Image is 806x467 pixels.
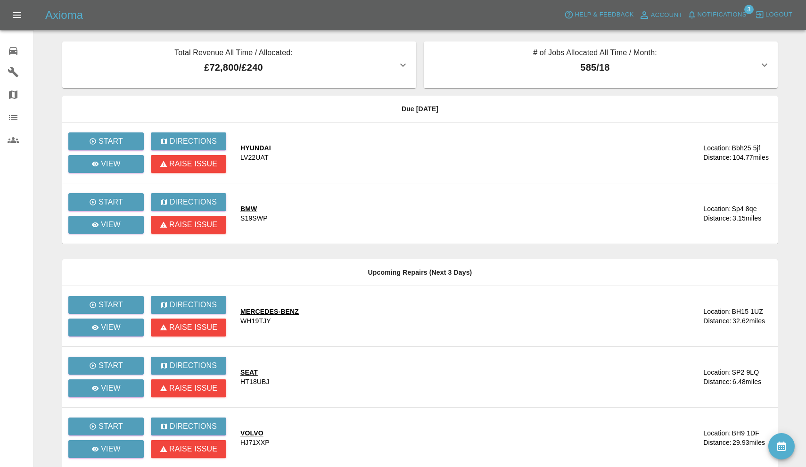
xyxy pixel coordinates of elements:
[45,8,83,23] h5: Axioma
[575,9,633,20] span: Help & Feedback
[99,197,123,208] p: Start
[170,299,217,311] p: Directions
[732,428,759,438] div: BH9 1DF
[62,96,778,123] th: Due [DATE]
[99,360,123,371] p: Start
[170,197,217,208] p: Directions
[240,153,269,162] div: LV22UAT
[151,440,226,458] button: Raise issue
[685,8,749,22] button: Notifications
[732,213,770,223] div: 3.15 miles
[101,219,121,230] p: View
[703,143,731,153] div: Location:
[99,299,123,311] p: Start
[240,368,270,377] div: SEAT
[698,9,747,20] span: Notifications
[151,319,226,336] button: Raise issue
[70,60,397,74] p: £72,800 / £240
[62,259,778,286] th: Upcoming Repairs (Next 3 Days)
[662,368,770,386] a: Location:SP2 9LQDistance:6.48miles
[101,322,121,333] p: View
[68,216,144,234] a: View
[151,357,226,375] button: Directions
[68,132,144,150] button: Start
[240,143,655,162] a: HYUNDAILV22UAT
[99,421,123,432] p: Start
[240,377,270,386] div: HT18UBJ
[240,204,655,223] a: BMWS19SWP
[240,307,655,326] a: MERCEDES-BENZWH19TJY
[768,433,795,459] button: availability
[703,213,732,223] div: Distance:
[703,368,731,377] div: Location:
[240,307,299,316] div: MERCEDES-BENZ
[703,316,732,326] div: Distance:
[732,143,760,153] div: Bbh25 5jf
[151,296,226,314] button: Directions
[101,158,121,170] p: View
[703,428,731,438] div: Location:
[68,319,144,336] a: View
[151,216,226,234] button: Raise issue
[240,368,655,386] a: SEATHT18UBJ
[68,418,144,435] button: Start
[151,193,226,211] button: Directions
[703,153,732,162] div: Distance:
[68,193,144,211] button: Start
[732,204,757,213] div: Sp4 8qe
[170,136,217,147] p: Directions
[99,136,123,147] p: Start
[662,143,770,162] a: Location:Bbh25 5jfDistance:104.77miles
[732,368,759,377] div: SP2 9LQ
[703,307,731,316] div: Location:
[101,383,121,394] p: View
[151,418,226,435] button: Directions
[732,307,763,316] div: BH15 1UZ
[170,360,217,371] p: Directions
[240,143,271,153] div: HYUNDAI
[169,383,217,394] p: Raise issue
[169,443,217,455] p: Raise issue
[170,421,217,432] p: Directions
[424,41,778,88] button: # of Jobs Allocated All Time / Month:585/18
[662,307,770,326] a: Location:BH15 1UZDistance:32.62miles
[662,428,770,447] a: Location:BH9 1DFDistance:29.93miles
[732,438,770,447] div: 29.93 miles
[753,8,795,22] button: Logout
[68,440,144,458] a: View
[169,219,217,230] p: Raise issue
[240,204,268,213] div: BMW
[6,4,28,26] button: Open drawer
[151,155,226,173] button: Raise issue
[70,47,397,60] p: Total Revenue All Time / Allocated:
[240,213,268,223] div: S19SWP
[636,8,685,23] a: Account
[240,428,270,438] div: VOLVO
[68,155,144,173] a: View
[169,322,217,333] p: Raise issue
[765,9,792,20] span: Logout
[62,41,416,88] button: Total Revenue All Time / Allocated:£72,800/£240
[68,379,144,397] a: View
[732,153,770,162] div: 104.77 miles
[68,296,144,314] button: Start
[68,357,144,375] button: Start
[240,428,655,447] a: VOLVOHJ71XXP
[240,316,271,326] div: WH19TJY
[732,377,770,386] div: 6.48 miles
[240,438,270,447] div: HJ71XXP
[151,132,226,150] button: Directions
[732,316,770,326] div: 32.62 miles
[703,204,731,213] div: Location:
[169,158,217,170] p: Raise issue
[703,377,732,386] div: Distance:
[703,438,732,447] div: Distance:
[431,60,759,74] p: 585 / 18
[744,5,754,14] span: 3
[151,379,226,397] button: Raise issue
[431,47,759,60] p: # of Jobs Allocated All Time / Month:
[651,10,683,21] span: Account
[662,204,770,223] a: Location:Sp4 8qeDistance:3.15miles
[101,443,121,455] p: View
[562,8,636,22] button: Help & Feedback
